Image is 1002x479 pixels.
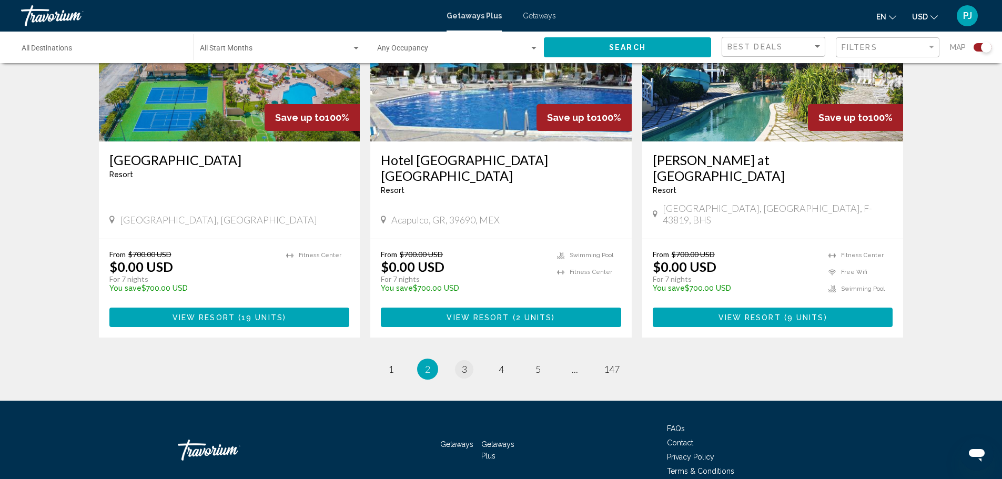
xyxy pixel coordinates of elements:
button: Change language [876,9,896,24]
mat-select: Sort by [727,43,822,52]
button: View Resort(9 units) [653,308,893,327]
span: From [109,250,126,259]
a: Contact [667,439,693,447]
span: You save [381,284,413,292]
span: Acapulco, GR, 39690, MEX [391,214,500,226]
span: From [381,250,397,259]
p: $0.00 USD [653,259,716,274]
span: [GEOGRAPHIC_DATA], [GEOGRAPHIC_DATA], F-43819, BHS [663,202,893,226]
a: Getaways Plus [447,12,502,20]
a: Getaways [440,440,473,449]
span: From [653,250,669,259]
a: Hotel [GEOGRAPHIC_DATA] [GEOGRAPHIC_DATA] [381,152,621,184]
span: Search [609,44,646,52]
span: $700.00 USD [128,250,171,259]
span: 2 [425,363,430,375]
span: Swimming Pool [570,252,613,259]
a: [PERSON_NAME] at [GEOGRAPHIC_DATA] [653,152,893,184]
span: 9 units [787,313,824,322]
button: Change currency [912,9,938,24]
span: Filters [842,43,877,52]
span: Save up to [275,112,325,123]
span: 19 units [241,313,283,322]
button: Search [544,37,711,57]
span: ( ) [235,313,286,322]
span: 3 [462,363,467,375]
p: $0.00 USD [381,259,444,274]
span: Fitness Center [299,252,341,259]
span: Resort [381,186,404,195]
span: $700.00 USD [672,250,715,259]
div: 100% [265,104,360,131]
p: $700.00 USD [109,284,276,292]
span: Best Deals [727,43,783,51]
span: Free Wifi [841,269,867,276]
p: $700.00 USD [381,284,546,292]
span: 1 [388,363,393,375]
span: $700.00 USD [400,250,443,259]
span: [GEOGRAPHIC_DATA], [GEOGRAPHIC_DATA] [120,214,317,226]
span: 147 [604,363,620,375]
span: 4 [499,363,504,375]
span: ( ) [781,313,827,322]
span: ( ) [510,313,555,322]
span: You save [109,284,141,292]
a: FAQs [667,424,685,433]
a: Getaways [523,12,556,20]
span: Save up to [818,112,868,123]
span: 2 units [516,313,552,322]
span: USD [912,13,928,21]
a: Privacy Policy [667,453,714,461]
ul: Pagination [99,359,904,380]
iframe: Button to launch messaging window [960,437,994,471]
span: Fitness Center [570,269,612,276]
button: Filter [836,37,939,58]
p: $0.00 USD [109,259,173,274]
span: Resort [653,186,676,195]
p: For 7 nights [381,274,546,284]
span: en [876,13,886,21]
span: View Resort [447,313,509,322]
div: 100% [537,104,632,131]
span: ... [572,363,578,375]
span: Map [950,40,966,55]
p: For 7 nights [109,274,276,284]
span: PJ [963,11,972,21]
a: Travorium [178,434,283,466]
span: Swimming Pool [841,286,885,292]
button: View Resort(19 units) [109,308,350,327]
div: 100% [808,104,903,131]
span: Fitness Center [841,252,884,259]
span: Save up to [547,112,597,123]
span: Resort [109,170,133,179]
button: View Resort(2 units) [381,308,621,327]
a: Terms & Conditions [667,467,734,475]
a: [GEOGRAPHIC_DATA] [109,152,350,168]
span: View Resort [173,313,235,322]
a: Travorium [21,5,436,26]
a: Getaways Plus [481,440,514,460]
p: For 7 nights [653,274,818,284]
p: $700.00 USD [653,284,818,292]
span: You save [653,284,685,292]
span: View Resort [718,313,781,322]
span: 5 [535,363,541,375]
button: User Menu [954,5,981,27]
